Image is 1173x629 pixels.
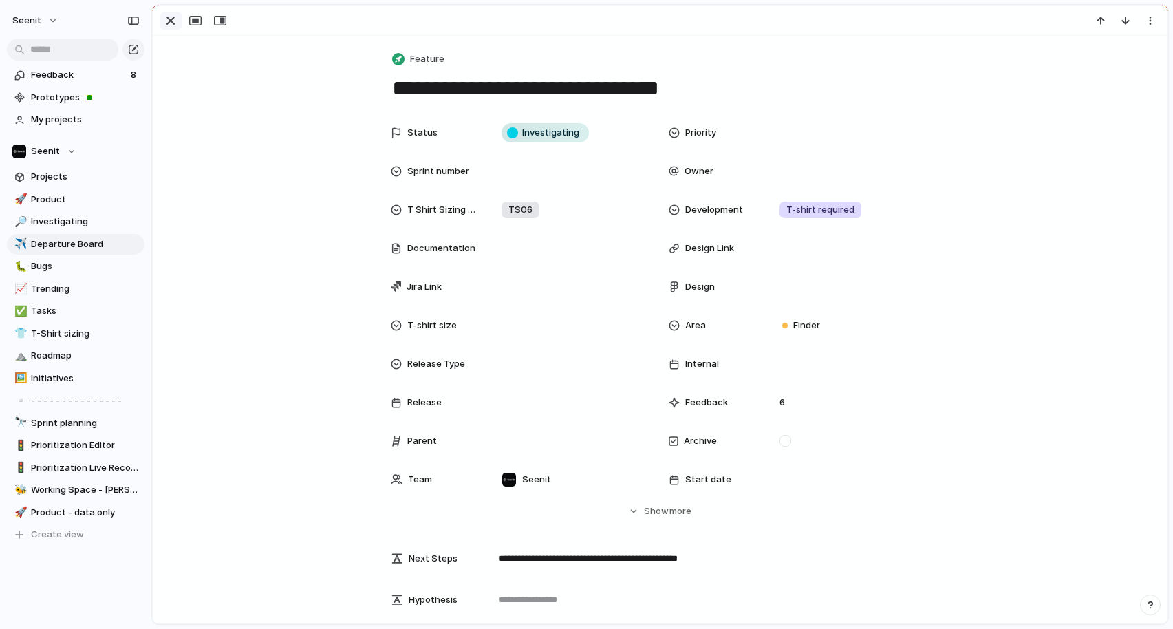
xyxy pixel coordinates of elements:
button: Showmore [391,499,930,524]
button: 🔎 [12,215,26,228]
span: Status [407,126,438,140]
div: ✈️ [14,236,24,252]
span: Owner [685,164,713,178]
span: Area [685,319,706,332]
span: Team [408,473,432,487]
a: 👕T-Shirt sizing [7,323,144,344]
a: ▫️- - - - - - - - - - - - - - - [7,390,144,411]
span: Initiatives [31,372,140,385]
a: 📈Trending [7,279,144,299]
span: TS06 [508,203,532,217]
a: 🐝Working Space - [PERSON_NAME] [7,480,144,500]
a: 🚀Product - data only [7,502,144,523]
div: ▫️ [14,393,24,409]
div: 🔭 [14,415,24,431]
div: ⛰️ [14,348,24,364]
a: Feedback8 [7,65,144,85]
span: Feedback [31,68,127,82]
button: 🚦 [12,438,26,452]
span: Priority [685,126,716,140]
div: 🐝 [14,482,24,498]
span: Next Steps [409,552,458,566]
span: Investigating [31,215,140,228]
span: T-shirt required [786,203,854,217]
span: Show [644,504,669,518]
span: Tasks [31,304,140,318]
span: more [669,504,691,518]
a: 🔭Sprint planning [7,413,144,434]
span: My projects [31,113,140,127]
button: 🐛 [12,259,26,273]
a: My projects [7,109,144,130]
a: ✅Tasks [7,301,144,321]
span: Seenit [522,473,551,487]
a: ⛰️Roadmap [7,345,144,366]
button: 🚦 [12,461,26,475]
a: Prototypes [7,87,144,108]
button: 📈 [12,282,26,296]
div: 🖼️ [14,370,24,386]
span: T Shirt Sizing Meeting [407,203,479,217]
div: 🚀 [14,504,24,520]
span: Prioritization Editor [31,438,140,452]
span: 8 [131,68,139,82]
button: 🐝 [12,483,26,497]
span: Release [407,396,442,409]
span: T-shirt size [407,319,457,332]
span: Bugs [31,259,140,273]
span: Feedback [685,396,728,409]
div: ✅ [14,303,24,319]
span: Development [685,203,743,217]
span: Hypothesis [409,593,458,607]
a: ✈️Departure Board [7,234,144,255]
div: 👕 [14,326,24,341]
span: Roadmap [31,349,140,363]
div: 🚀 [14,191,24,207]
a: 🔎Investigating [7,211,144,232]
span: Design [685,280,715,294]
button: ✅ [12,304,26,318]
span: Departure Board [31,237,140,251]
span: Product [31,193,140,206]
button: 🚀 [12,506,26,520]
div: 🔎 [14,214,24,230]
a: 🚦Prioritization Editor [7,435,144,456]
span: Seenit [12,14,41,28]
span: Jira Link [407,280,442,294]
span: Create view [31,528,84,542]
div: 🚦 [14,460,24,476]
a: Projects [7,167,144,187]
span: Prototypes [31,91,140,105]
div: 📈 [14,281,24,297]
button: 🔭 [12,416,26,430]
span: Product - data only [31,506,140,520]
button: ✈️ [12,237,26,251]
a: 🚦Prioritization Live Record [7,458,144,478]
button: ⛰️ [12,349,26,363]
span: Projects [31,170,140,184]
span: Trending [31,282,140,296]
span: Parent [407,434,437,448]
span: Internal [685,357,719,371]
a: 🚀Product [7,189,144,210]
button: 🚀 [12,193,26,206]
div: 🐛 [14,259,24,275]
button: ▫️ [12,394,26,407]
span: T-Shirt sizing [31,327,140,341]
span: Working Space - [PERSON_NAME] [31,483,140,497]
a: 🖼️Initiatives [7,368,144,389]
button: 👕 [12,327,26,341]
span: - - - - - - - - - - - - - - - [31,394,140,407]
span: 6 [774,396,790,409]
span: Release Type [407,357,465,371]
span: Feature [410,52,444,66]
span: Documentation [407,242,475,255]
